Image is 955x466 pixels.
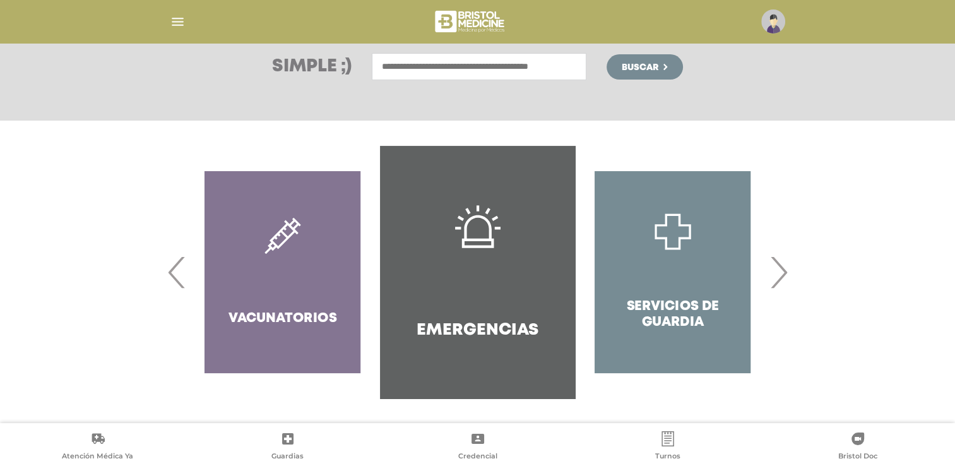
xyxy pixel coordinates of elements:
[433,6,508,37] img: bristol-medicine-blanco.png
[417,321,538,340] h4: Emergencias
[607,54,682,80] button: Buscar
[3,431,193,463] a: Atención Médica Ya
[622,63,658,72] span: Buscar
[655,451,680,463] span: Turnos
[383,431,572,463] a: Credencial
[458,451,497,463] span: Credencial
[762,431,952,463] a: Bristol Doc
[380,146,575,398] a: Emergencias
[766,238,791,306] span: Next
[272,58,352,76] h3: Simple ;)
[271,451,304,463] span: Guardias
[838,451,877,463] span: Bristol Doc
[62,451,133,463] span: Atención Médica Ya
[572,431,762,463] a: Turnos
[761,9,785,33] img: profile-placeholder.svg
[193,431,383,463] a: Guardias
[165,238,189,306] span: Previous
[170,14,186,30] img: Cober_menu-lines-white.svg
